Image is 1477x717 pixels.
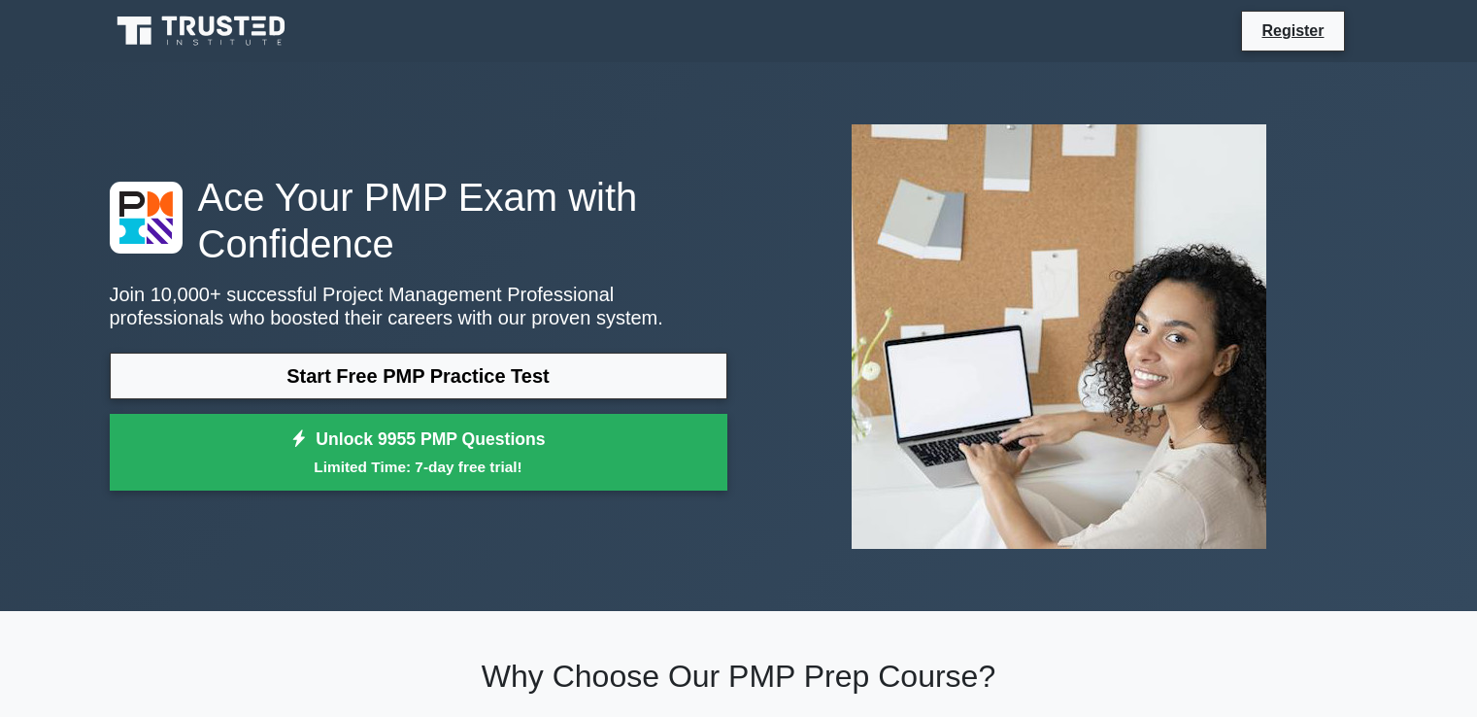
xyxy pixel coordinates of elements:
[110,174,727,267] h1: Ace Your PMP Exam with Confidence
[1250,18,1335,43] a: Register
[110,414,727,492] a: Unlock 9955 PMP QuestionsLimited Time: 7-day free trial!
[110,353,727,399] a: Start Free PMP Practice Test
[110,283,727,329] p: Join 10,000+ successful Project Management Professional professionals who boosted their careers w...
[134,456,703,478] small: Limited Time: 7-day free trial!
[110,658,1368,695] h2: Why Choose Our PMP Prep Course?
